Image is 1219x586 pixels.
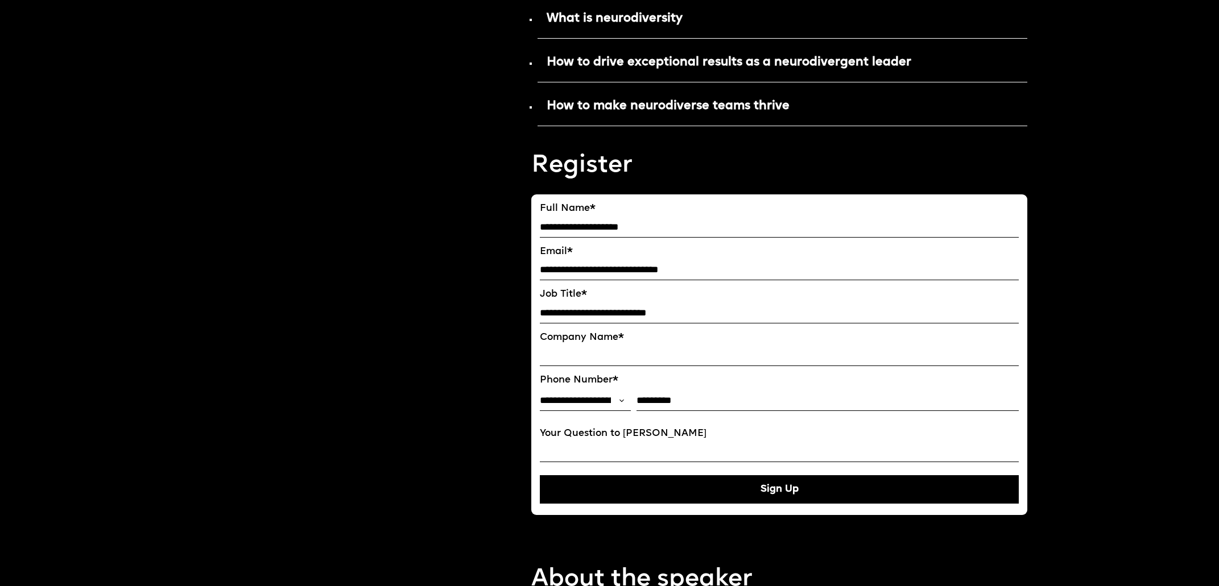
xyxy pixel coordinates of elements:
[540,375,1019,386] label: Phone Number
[531,149,1027,183] p: Register
[540,475,1019,504] button: Sign Up
[547,56,911,68] strong: How to drive exceptional results as a neurodivergent leader
[540,428,1019,440] label: Your Question to [PERSON_NAME]
[540,246,1019,258] label: Email
[540,289,1019,301] label: Job Title
[540,332,1019,344] label: Company Name
[540,203,1019,215] label: Full Name
[547,100,790,112] strong: How to make neurodiverse teams thrive
[547,13,683,24] strong: What is neurodiversity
